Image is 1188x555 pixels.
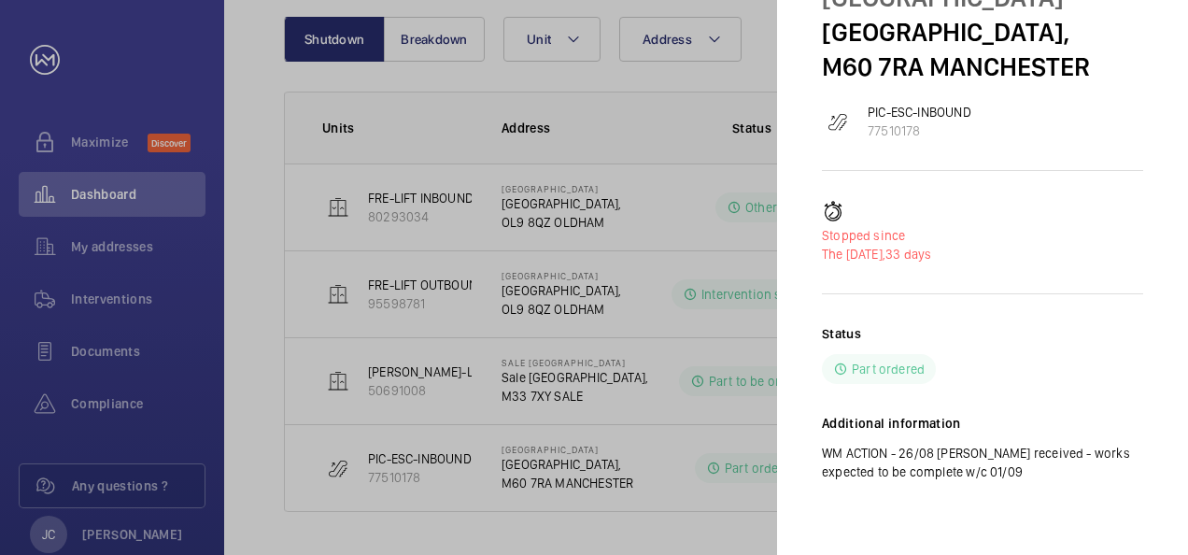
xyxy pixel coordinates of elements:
p: 33 days [822,245,1143,263]
h2: Additional information [822,414,1143,433]
p: Stopped since [822,226,1143,245]
p: PIC-ESC-INBOUND [868,103,971,121]
p: M60 7RA MANCHESTER [822,50,1143,84]
h2: Status [822,324,861,343]
p: Part ordered [852,360,925,378]
img: escalator.svg [827,110,849,133]
p: [GEOGRAPHIC_DATA], [822,15,1143,50]
span: The [DATE], [822,247,885,262]
p: WM ACTION - 26/08 [PERSON_NAME] received - works expected to be complete w/c 01/09 [822,444,1143,481]
p: 77510178 [868,121,971,140]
